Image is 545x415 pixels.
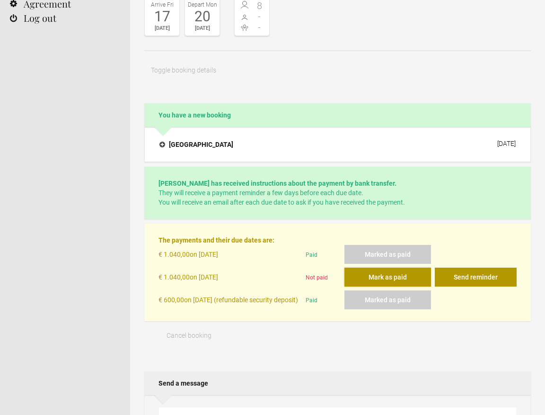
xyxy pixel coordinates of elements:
[158,180,396,187] strong: [PERSON_NAME] has received instructions about the payment by bank transfer.
[497,140,516,147] div: [DATE]
[302,290,344,309] div: Paid
[435,268,517,287] button: Send reminder
[152,135,523,154] button: [GEOGRAPHIC_DATA] [DATE]
[187,9,217,24] div: 20
[344,245,431,264] button: Marked as paid
[252,1,267,10] span: 8
[187,24,217,33] div: [DATE]
[158,236,274,244] strong: The payments and their due dates are:
[167,332,211,339] span: Cancel booking
[147,24,177,33] div: [DATE]
[158,290,302,309] div: on [DATE] (refundable security deposit)
[158,268,302,290] div: on [DATE]
[144,61,223,80] button: Toggle booking details
[158,273,190,281] flynt-currency: € 1.040,00
[302,268,344,290] div: Not paid
[147,9,177,24] div: 17
[144,371,531,395] h2: Send a message
[144,103,531,127] h2: You have a new booking
[158,179,517,207] p: They will receive a payment reminder a few days before each due date. You will receive an email a...
[344,268,431,287] button: Mark as paid
[302,245,344,268] div: Paid
[144,326,234,345] button: Cancel booking
[159,140,233,149] h4: [GEOGRAPHIC_DATA]
[158,296,184,304] flynt-currency: € 600,00
[252,12,267,21] span: -
[158,251,190,258] flynt-currency: € 1.040,00
[252,23,267,32] span: -
[158,245,302,268] div: on [DATE]
[344,290,431,309] button: Marked as paid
